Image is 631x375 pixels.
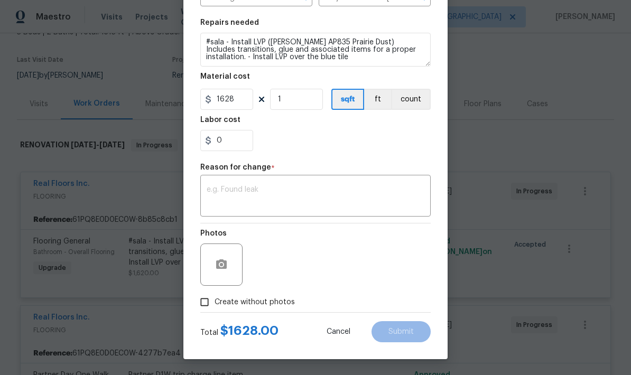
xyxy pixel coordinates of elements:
[200,33,431,67] textarea: #sala - Install LVP ([PERSON_NAME] AP835 Prairie Dust) Includes transitions, glue and associated ...
[200,116,240,124] h5: Labor cost
[327,328,350,336] span: Cancel
[331,89,364,110] button: sqft
[388,328,414,336] span: Submit
[310,321,367,342] button: Cancel
[220,324,279,337] span: $ 1628.00
[364,89,391,110] button: ft
[200,73,250,80] h5: Material cost
[200,19,259,26] h5: Repairs needed
[200,325,279,338] div: Total
[200,230,227,237] h5: Photos
[215,297,295,308] span: Create without photos
[200,164,271,171] h5: Reason for change
[391,89,431,110] button: count
[372,321,431,342] button: Submit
